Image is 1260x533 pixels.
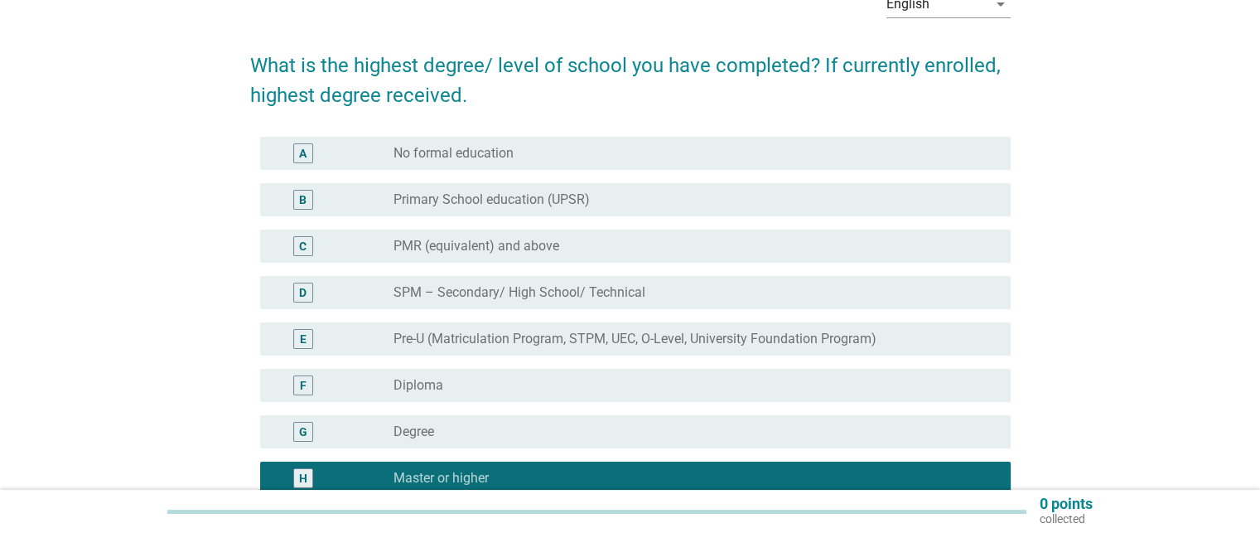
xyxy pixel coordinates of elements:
[1040,511,1093,526] p: collected
[393,145,514,162] label: No formal education
[299,238,307,255] div: C
[393,377,443,394] label: Diploma
[393,238,559,254] label: PMR (equivalent) and above
[393,424,434,440] label: Degree
[393,284,645,301] label: SPM – Secondary/ High School/ Technical
[250,34,1011,110] h2: What is the highest degree/ level of school you have completed? If currently enrolled, highest de...
[299,470,307,487] div: H
[299,424,307,441] div: G
[393,191,590,208] label: Primary School education (UPSR)
[300,377,307,395] div: F
[299,191,307,209] div: B
[393,470,489,487] label: Master or higher
[1040,497,1093,511] p: 0 points
[299,284,307,302] div: D
[299,145,307,162] div: A
[300,331,307,348] div: E
[393,331,876,347] label: Pre-U (Matriculation Program, STPM, UEC, O-Level, University Foundation Program)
